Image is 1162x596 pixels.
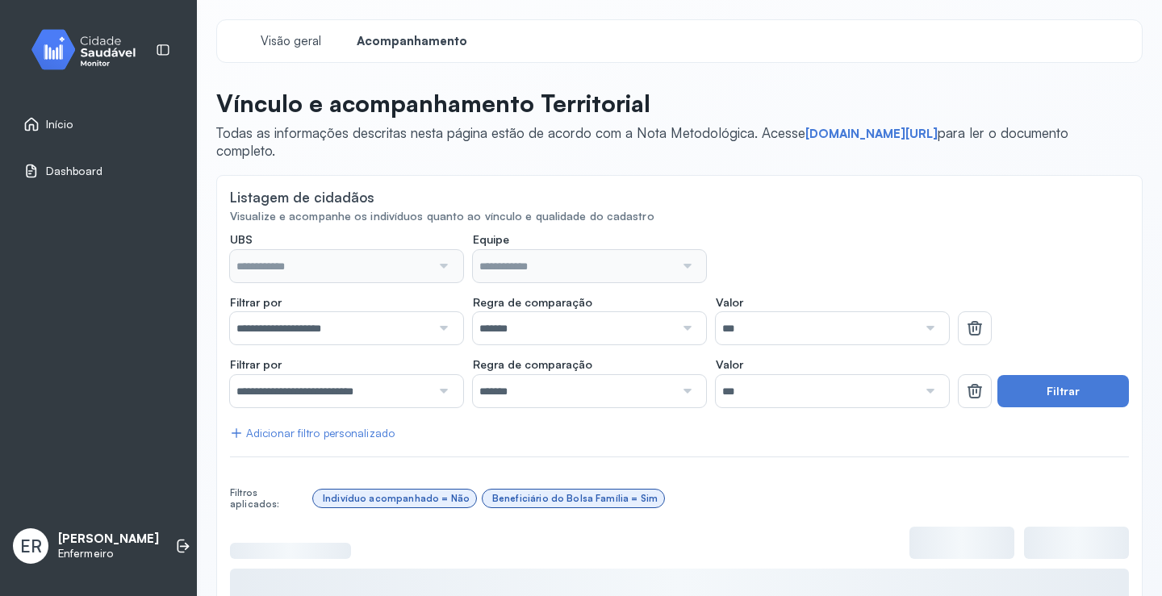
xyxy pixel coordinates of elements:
[20,536,42,556] span: ER
[58,547,159,561] p: Enfermeiro
[716,295,743,310] span: Valor
[323,493,470,504] div: Indivíduo acompanhado = Não
[58,531,159,547] p: [PERSON_NAME]
[716,357,743,372] span: Valor
[216,124,1068,159] span: Todas as informações descritas nesta página estão de acordo com a Nota Metodológica. Acesse para ...
[23,116,173,132] a: Início
[230,357,282,372] span: Filtrar por
[230,487,307,511] div: Filtros aplicados:
[473,295,592,310] span: Regra de comparação
[230,210,1129,223] div: Visualize e acompanhe os indivíduos quanto ao vínculo e qualidade do cadastro
[473,232,509,247] span: Equipe
[230,295,282,310] span: Filtrar por
[23,163,173,179] a: Dashboard
[230,232,253,247] span: UBS
[216,89,1130,118] p: Vínculo e acompanhamento Territorial
[805,126,938,142] a: [DOMAIN_NAME][URL]
[230,189,374,206] div: Listagem de cidadãos
[357,34,467,49] span: Acompanhamento
[46,118,73,131] span: Início
[230,427,395,440] div: Adicionar filtro personalizado
[17,26,162,73] img: monitor.svg
[997,375,1129,407] button: Filtrar
[46,165,102,178] span: Dashboard
[492,493,658,504] div: Beneficiário do Bolsa Família = Sim
[261,34,321,49] span: Visão geral
[473,357,592,372] span: Regra de comparação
